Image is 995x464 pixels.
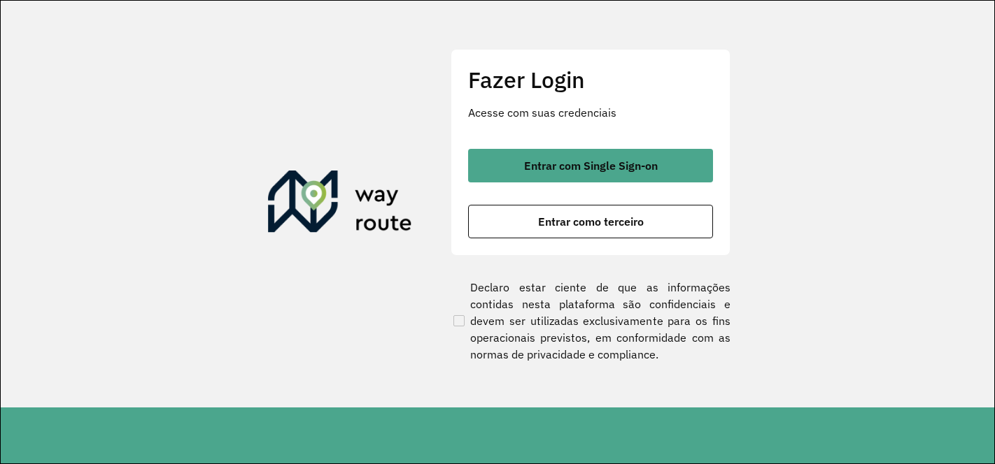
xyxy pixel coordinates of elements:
[468,149,713,182] button: button
[468,104,713,121] p: Acesse com suas credenciais
[468,66,713,93] h2: Fazer Login
[538,216,644,227] span: Entrar como terceiro
[468,205,713,238] button: button
[268,171,412,238] img: Roteirizador AmbevTech
[524,160,658,171] span: Entrar com Single Sign-on
[451,279,731,363] label: Declaro estar ciente de que as informações contidas nesta plataforma são confidenciais e devem se...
